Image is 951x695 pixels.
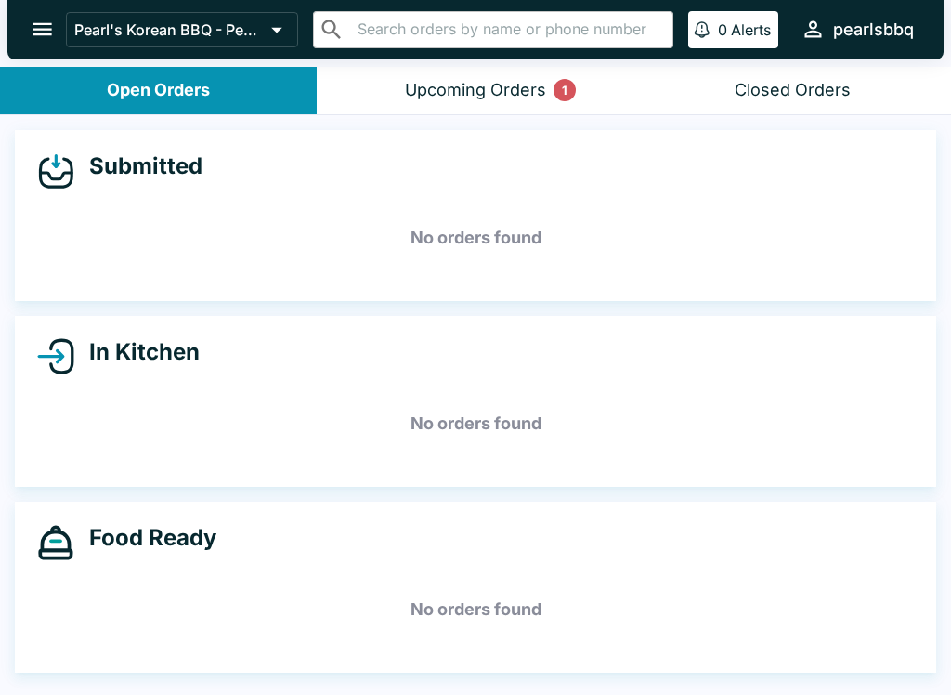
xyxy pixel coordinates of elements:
p: Alerts [731,20,771,39]
h5: No orders found [37,390,914,457]
h4: Submitted [74,152,202,180]
div: Upcoming Orders [405,80,546,101]
button: open drawer [19,6,66,53]
button: pearlsbbq [793,9,921,49]
div: Closed Orders [735,80,851,101]
div: Open Orders [107,80,210,101]
p: Pearl's Korean BBQ - Pearlridge [74,20,264,39]
p: 1 [562,81,567,99]
h5: No orders found [37,576,914,643]
button: Pearl's Korean BBQ - Pearlridge [66,12,298,47]
h5: No orders found [37,204,914,271]
p: 0 [718,20,727,39]
div: pearlsbbq [833,19,914,41]
h4: Food Ready [74,524,216,552]
input: Search orders by name or phone number [352,17,665,43]
h4: In Kitchen [74,338,200,366]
